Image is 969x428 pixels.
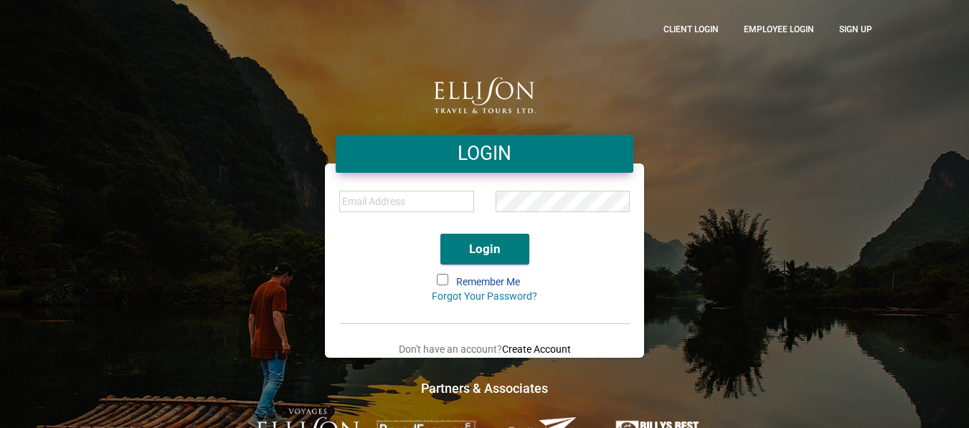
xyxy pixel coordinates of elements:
p: Don't have an account? [339,341,630,358]
a: Create Account [502,343,571,355]
img: logo.png [434,77,536,113]
a: Employee Login [733,11,825,47]
h4: LOGIN [346,141,623,167]
input: Email Address [339,191,474,212]
a: CLient Login [653,11,729,47]
label: Remember Me [438,275,531,290]
a: Forgot Your Password? [432,290,537,302]
a: Sign up [828,11,883,47]
h4: Partners & Associates [87,379,883,397]
button: Login [440,234,529,265]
